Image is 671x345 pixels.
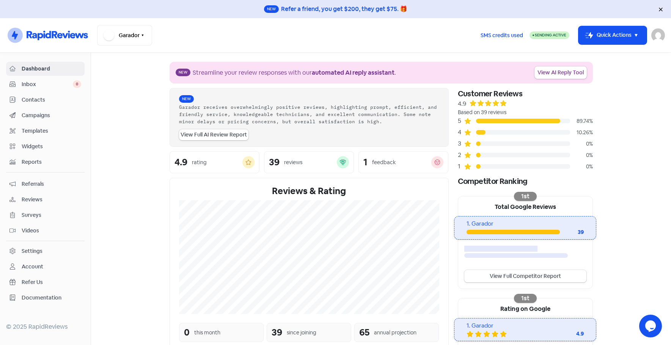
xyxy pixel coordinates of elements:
[269,158,280,167] div: 39
[22,111,81,119] span: Campaigns
[97,25,152,45] button: Garador
[284,158,302,166] div: reviews
[22,211,81,219] span: Surveys
[22,96,81,104] span: Contacts
[530,31,569,40] a: Sending Active
[578,26,647,44] button: Quick Actions
[6,77,85,91] a: Inbox 0
[570,129,593,136] div: 10.26%
[179,103,439,125] div: Garador receives overwhelmingly positive reviews, highlighting prompt, efficient, and friendly se...
[570,117,593,125] div: 89.74%
[179,95,194,103] span: New
[6,260,85,274] a: Account
[474,31,530,39] a: SMS credits used
[312,69,394,77] b: automated AI reply assistant
[374,329,416,337] div: annual projection
[458,108,593,116] div: Based on 39 reviews
[193,68,396,77] div: Streamline your review responses with our .
[6,177,85,191] a: Referrals
[6,108,85,122] a: Campaigns
[458,151,464,160] div: 2
[22,65,81,73] span: Dashboard
[514,192,537,201] div: 1st
[22,180,81,188] span: Referrals
[22,158,81,166] span: Reports
[272,326,282,339] div: 39
[6,208,85,222] a: Surveys
[6,140,85,154] a: Widgets
[6,244,85,258] a: Settings
[359,326,369,339] div: 65
[514,294,537,303] div: 1st
[6,291,85,305] a: Documentation
[264,151,354,173] a: 39reviews
[553,330,584,338] div: 4.9
[458,116,464,125] div: 5
[184,326,190,339] div: 0
[22,263,43,271] div: Account
[570,140,593,148] div: 0%
[22,294,81,302] span: Documentation
[560,228,584,236] div: 39
[194,329,220,337] div: this month
[535,33,566,38] span: Sending Active
[458,176,593,187] div: Competitor Ranking
[458,99,466,108] div: 4.9
[22,227,81,235] span: Videos
[570,163,593,171] div: 0%
[281,5,407,14] div: Refer a friend, you get $200, they get $75. 🎁
[192,158,207,166] div: rating
[73,80,81,88] span: 0
[6,322,85,331] div: © 2025 RapidReviews
[6,124,85,138] a: Templates
[22,143,81,151] span: Widgets
[170,151,259,173] a: 4.9rating
[372,158,396,166] div: feedback
[639,315,663,337] iframe: chat widget
[22,196,81,204] span: Reviews
[358,151,448,173] a: 1feedback
[467,220,584,228] div: 1. Garador
[6,93,85,107] a: Contacts
[458,139,464,148] div: 3
[179,184,439,198] div: Reviews & Rating
[464,270,586,282] a: View Full Competitor Report
[22,247,42,255] div: Settings
[570,151,593,159] div: 0%
[534,66,587,79] a: View AI Reply Tool
[467,321,584,330] div: 1. Garador
[179,129,248,140] a: View Full AI Review Report
[458,298,592,318] div: Rating on Google
[176,69,190,76] span: New
[458,162,464,171] div: 1
[6,224,85,238] a: Videos
[22,278,81,286] span: Refer Us
[458,128,464,137] div: 4
[6,62,85,76] a: Dashboard
[458,88,593,99] div: Customer Reviews
[651,28,665,42] img: User
[6,193,85,207] a: Reviews
[6,275,85,289] a: Refer Us
[22,127,81,135] span: Templates
[363,158,368,167] div: 1
[458,196,592,216] div: Total Google Reviews
[287,329,316,337] div: since joining
[6,155,85,169] a: Reports
[264,5,279,13] span: New
[481,31,523,39] span: SMS credits used
[174,158,187,167] div: 4.9
[22,80,73,88] span: Inbox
